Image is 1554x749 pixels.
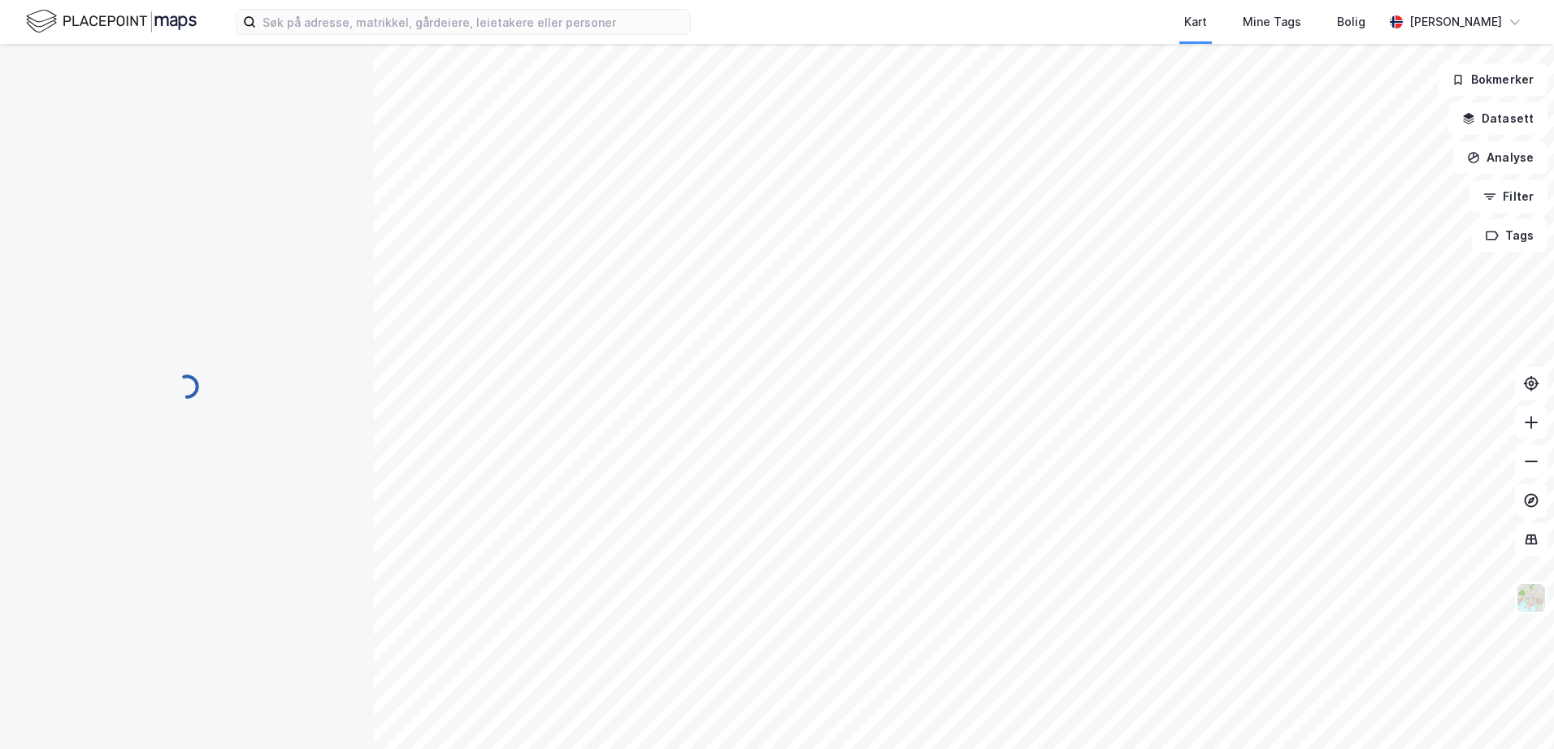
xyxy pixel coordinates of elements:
[1409,12,1502,32] div: [PERSON_NAME]
[256,10,690,34] input: Søk på adresse, matrikkel, gårdeiere, leietakere eller personer
[1516,582,1547,613] img: Z
[1472,219,1547,252] button: Tags
[26,7,197,36] img: logo.f888ab2527a4732fd821a326f86c7f29.svg
[1184,12,1207,32] div: Kart
[1473,671,1554,749] iframe: Chat Widget
[1473,671,1554,749] div: Kontrollprogram for chat
[1448,102,1547,135] button: Datasett
[174,374,200,400] img: spinner.a6d8c91a73a9ac5275cf975e30b51cfb.svg
[1453,141,1547,174] button: Analyse
[1438,63,1547,96] button: Bokmerker
[1243,12,1301,32] div: Mine Tags
[1469,180,1547,213] button: Filter
[1337,12,1365,32] div: Bolig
